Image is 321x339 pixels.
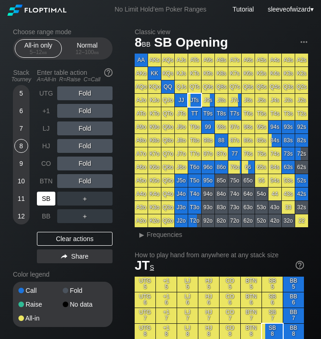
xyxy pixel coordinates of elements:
[161,174,174,187] div: Q5o
[267,6,310,13] span: sleeveofwizard
[161,201,174,214] div: Q3o
[255,67,268,80] div: K5s
[42,49,47,55] span: bb
[242,161,255,174] div: 66
[242,121,255,133] div: 96s
[135,308,155,323] div: UTG 7
[228,121,241,133] div: 97s
[175,214,188,227] div: J2o
[175,188,188,200] div: J4o
[153,36,229,51] span: SB Opening
[255,214,268,227] div: 52o
[242,147,255,160] div: 76s
[177,277,198,292] div: LJ 5
[242,188,255,200] div: 64o
[148,201,161,214] div: K3o
[215,214,228,227] div: 82o
[241,277,262,292] div: BTN 5
[188,94,201,107] div: JTs
[228,201,241,214] div: 73o
[215,147,228,160] div: 87o
[18,301,63,308] div: Raise
[175,201,188,214] div: J3o
[135,251,304,259] h2: How to play hand from anywhere at any stack size
[228,107,241,120] div: T7s
[135,324,155,339] div: UTG 8
[268,80,281,93] div: Q4s
[202,121,214,133] div: 99
[150,261,154,272] span: s
[283,292,304,308] div: BB 6
[161,107,174,120] div: QTo
[295,107,308,120] div: T2s
[295,147,308,160] div: 72s
[175,67,188,80] div: KJs
[135,134,148,147] div: A8o
[18,315,63,321] div: All-in
[232,6,254,13] a: Tutorial
[61,254,67,259] img: share.864f2f62.svg
[177,324,198,339] div: LJ 8
[241,292,262,308] div: BTN 6
[161,147,174,160] div: Q7o
[255,54,268,67] div: A5s
[242,134,255,147] div: 86s
[37,104,55,118] div: +1
[295,94,308,107] div: J2s
[14,192,28,206] div: 11
[295,260,305,270] img: help.32db89a4.svg
[228,134,241,147] div: 87s
[188,107,201,120] div: TT
[188,67,201,80] div: KTs
[202,54,214,67] div: A9s
[63,301,107,308] div: No data
[202,94,214,107] div: J9s
[268,201,281,214] div: 43o
[135,121,148,133] div: A9o
[268,54,281,67] div: A4s
[295,134,308,147] div: 82s
[156,308,177,323] div: +1 7
[220,277,240,292] div: CO 5
[188,54,201,67] div: ATs
[283,308,304,323] div: BB 7
[175,54,188,67] div: AJs
[66,40,108,57] div: Normal
[148,147,161,160] div: K7o
[255,94,268,107] div: J5s
[57,192,113,206] div: ＋
[295,188,308,200] div: 42s
[57,209,113,223] div: ＋
[228,161,241,174] div: 76o
[63,287,107,294] div: Fold
[13,28,113,36] h2: Choose range mode
[135,292,155,308] div: UTG 6
[241,324,262,339] div: BTN 8
[7,5,66,16] img: Floptimal logo
[14,209,28,223] div: 12
[148,214,161,227] div: K2o
[282,107,295,120] div: T3s
[262,292,283,308] div: SB 6
[283,324,304,339] div: BB 8
[161,54,174,67] div: AQs
[14,86,28,100] div: 5
[161,80,174,93] div: QQ
[156,292,177,308] div: +1 6
[148,161,161,174] div: K6o
[188,134,201,147] div: T8o
[133,36,152,51] span: 8
[37,174,55,188] div: BTN
[220,308,240,323] div: CO 7
[295,80,308,93] div: Q2s
[14,157,28,170] div: 9
[202,174,214,187] div: 95o
[14,174,28,188] div: 10
[202,67,214,80] div: K9s
[202,161,214,174] div: 96o
[57,121,113,135] div: Fold
[228,80,241,93] div: Q7s
[215,107,228,120] div: T8s
[135,174,148,187] div: A5o
[135,147,148,160] div: A7o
